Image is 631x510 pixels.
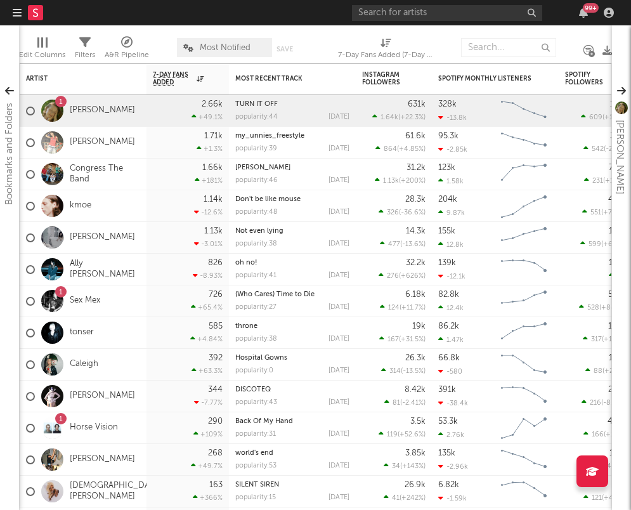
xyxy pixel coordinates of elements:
[235,101,278,108] a: TURN IT OFF
[438,132,459,140] div: 95.3k
[235,494,276,501] div: popularity: 15
[235,367,273,374] div: popularity: 0
[587,304,599,311] span: 528
[399,146,424,153] span: +4.85 %
[380,240,426,248] div: ( )
[601,304,627,311] span: +88.6 %
[582,208,628,216] div: ( )
[105,48,149,63] div: A&R Pipeline
[604,336,627,343] span: +15.7 %
[200,44,250,52] span: Most Notified
[75,32,95,69] div: Filters
[438,209,465,217] div: 9.87k
[388,304,400,311] span: 124
[461,38,556,57] input: Search...
[209,322,223,330] div: 585
[392,495,400,502] span: 41
[70,164,140,185] a: Congress The Band
[194,208,223,216] div: -12.6 %
[495,381,552,412] svg: Chart title
[379,208,426,216] div: ( )
[438,336,464,344] div: 1.47k
[579,8,588,18] button: 99+
[193,271,223,280] div: -8.93 %
[387,431,398,438] span: 119
[70,259,140,280] a: Ally [PERSON_NAME]
[235,462,276,469] div: popularity: 53
[235,164,349,171] div: Valerie
[235,386,349,393] div: DISCOTEQ
[438,462,468,471] div: -2.96k
[438,399,468,407] div: -38.4k
[495,95,552,127] svg: Chart title
[70,200,91,211] a: kmoe
[384,398,426,407] div: ( )
[19,32,65,69] div: Edit Columns
[375,176,426,185] div: ( )
[235,431,276,438] div: popularity: 31
[438,417,458,426] div: 53.3k
[438,272,465,280] div: -12.1k
[603,400,627,407] span: -8.86 %
[604,495,627,502] span: +450 %
[26,75,121,82] div: Artist
[19,48,65,63] div: Edit Columns
[583,430,628,438] div: ( )
[401,495,424,502] span: +242 %
[379,430,426,438] div: ( )
[381,367,426,375] div: ( )
[438,431,464,439] div: 2.76k
[381,114,398,121] span: 1.64k
[402,400,424,407] span: -2.41 %
[195,176,223,185] div: +181 %
[495,190,552,222] svg: Chart title
[105,32,149,69] div: A&R Pipeline
[329,462,349,469] div: [DATE]
[235,386,271,393] a: DISCOTEQ
[590,400,601,407] span: 216
[579,303,628,311] div: ( )
[235,259,257,266] a: oh no!
[209,291,223,299] div: 726
[405,386,426,394] div: 8.42k
[438,164,455,172] div: 123k
[405,291,426,299] div: 6.18k
[438,322,459,330] div: 86.2k
[235,418,293,425] a: Back Of My Hand
[193,430,223,438] div: +109 %
[438,367,462,376] div: -580
[589,114,602,121] span: 609
[153,71,193,86] span: 7-Day Fans Added
[235,291,349,298] div: (Who Cares) Time to Die
[438,75,533,82] div: Spotify Monthly Listeners
[329,304,349,311] div: [DATE]
[581,113,628,121] div: ( )
[204,195,223,204] div: 1.14k
[405,354,426,362] div: 26.3k
[235,240,277,247] div: popularity: 38
[438,177,464,185] div: 1.58k
[202,100,223,108] div: 2.66k
[387,209,399,216] span: 326
[2,103,17,205] div: Bookmarks and Folders
[384,146,397,153] span: 864
[372,113,426,121] div: ( )
[384,494,426,502] div: ( )
[208,386,223,394] div: 344
[402,463,424,470] span: +143 %
[405,449,426,457] div: 3.85k
[585,367,628,375] div: ( )
[438,291,459,299] div: 82.8k
[495,412,552,444] svg: Chart title
[379,271,426,280] div: ( )
[235,450,349,457] div: world's end
[392,463,400,470] span: 34
[329,145,349,152] div: [DATE]
[438,449,455,457] div: 135k
[495,285,552,317] svg: Chart title
[402,241,424,248] span: -13.6 %
[387,273,399,280] span: 276
[208,259,223,267] div: 826
[70,359,98,370] a: Caleigh
[235,228,283,235] a: Not even lying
